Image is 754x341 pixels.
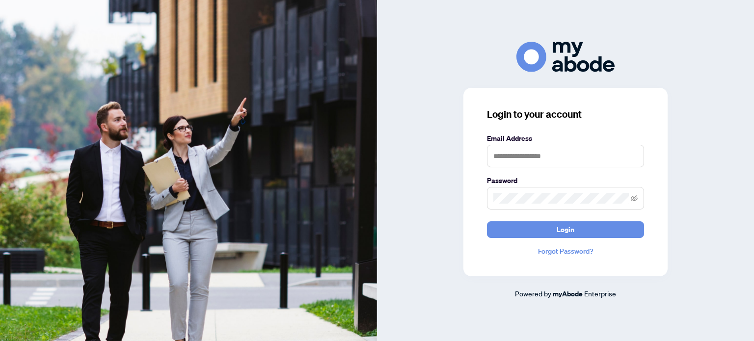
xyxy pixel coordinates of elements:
[487,107,644,121] h3: Login to your account
[487,246,644,257] a: Forgot Password?
[584,289,616,298] span: Enterprise
[487,175,644,186] label: Password
[487,133,644,144] label: Email Address
[487,221,644,238] button: Login
[557,222,574,237] span: Login
[553,289,583,299] a: myAbode
[515,289,551,298] span: Powered by
[631,195,638,202] span: eye-invisible
[516,42,615,72] img: ma-logo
